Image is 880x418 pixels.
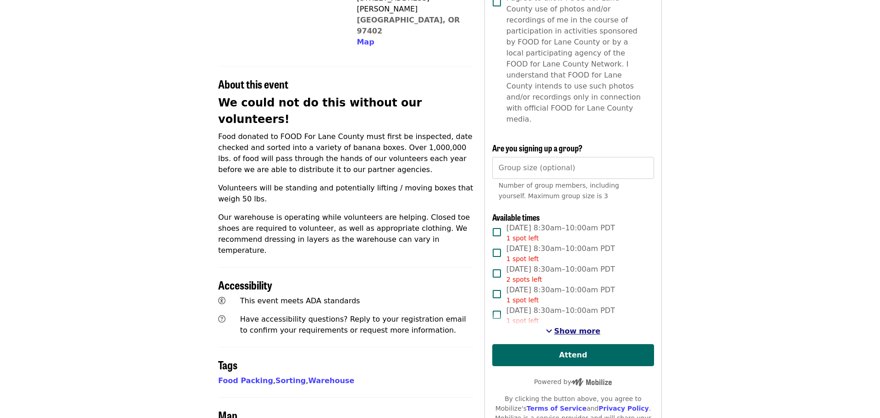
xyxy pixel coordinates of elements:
button: See more timeslots [546,326,600,337]
a: Warehouse [308,376,354,385]
span: Tags [218,357,237,373]
span: 1 spot left [506,255,539,262]
span: [DATE] 8:30am–10:00am PDT [506,243,615,264]
span: About this event [218,76,288,92]
span: Number of group members, including yourself. Maximum group size is 3 [499,182,619,200]
i: question-circle icon [218,315,225,323]
i: universal-access icon [218,296,225,305]
button: Map [357,37,374,48]
a: [GEOGRAPHIC_DATA], OR 97402 [357,16,460,35]
a: Food Packing [218,376,273,385]
span: Map [357,38,374,46]
span: Available times [492,211,540,223]
span: Are you signing up a group? [492,142,583,154]
span: , [218,376,275,385]
a: Privacy Policy [599,405,649,412]
span: Have accessibility questions? Reply to your registration email to confirm your requirements or re... [240,315,466,334]
span: Accessibility [218,277,272,293]
span: Show more [554,327,600,335]
a: Terms of Service [527,405,587,412]
span: This event meets ADA standards [240,296,360,305]
input: [object Object] [492,157,654,179]
span: Powered by [534,378,612,385]
p: Volunteers will be standing and potentially lifting / moving boxes that weigh 50 lbs. [218,183,473,205]
span: [DATE] 8:30am–10:00am PDT [506,223,615,243]
a: Sorting [275,376,306,385]
span: , [275,376,308,385]
span: 2 spots left [506,276,542,283]
span: 1 spot left [506,296,539,304]
span: [DATE] 8:30am–10:00am PDT [506,284,615,305]
span: [DATE] 8:30am–10:00am PDT [506,305,615,326]
span: 1 spot left [506,234,539,242]
button: Attend [492,344,654,366]
h2: We could not do this without our volunteers! [218,95,473,128]
p: Food donated to FOOD For Lane County must first be inspected, date checked and sorted into a vari... [218,131,473,175]
img: Powered by Mobilize [571,378,612,386]
p: Our warehouse is operating while volunteers are helping. Closed toe shoes are required to volunte... [218,212,473,256]
span: [DATE] 8:30am–10:00am PDT [506,264,615,284]
span: 1 spot left [506,317,539,324]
